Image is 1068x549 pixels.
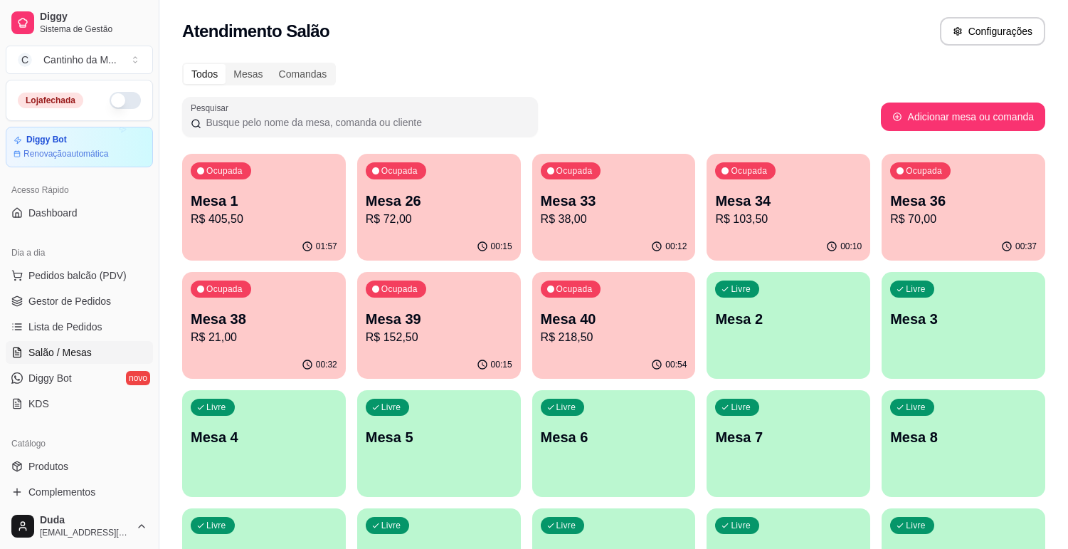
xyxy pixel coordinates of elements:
p: R$ 21,00 [191,329,337,346]
span: Complementos [28,485,95,499]
p: Livre [731,520,751,531]
p: Mesa 36 [890,191,1037,211]
p: Livre [381,520,401,531]
p: Livre [206,402,226,413]
p: Ocupada [906,165,942,177]
span: Salão / Mesas [28,345,92,360]
p: Ocupada [206,283,243,295]
button: LivreMesa 7 [707,390,870,497]
button: LivreMesa 6 [532,390,696,497]
p: Mesa 7 [715,427,862,447]
p: 01:57 [316,241,337,252]
button: LivreMesa 2 [707,272,870,379]
a: Dashboard [6,202,153,224]
p: Livre [206,520,226,531]
span: Duda [40,514,130,527]
p: Mesa 34 [715,191,862,211]
a: KDS [6,392,153,415]
div: Acesso Rápido [6,179,153,202]
span: Lista de Pedidos [28,320,102,334]
p: Ocupada [381,165,418,177]
span: C [18,53,32,67]
button: LivreMesa 8 [882,390,1045,497]
button: OcupadaMesa 33R$ 38,0000:12 [532,154,696,261]
p: Mesa 2 [715,309,862,329]
p: R$ 70,00 [890,211,1037,228]
a: Gestor de Pedidos [6,290,153,313]
a: Salão / Mesas [6,341,153,364]
p: R$ 103,50 [715,211,862,228]
span: Diggy Bot [28,371,72,385]
span: Pedidos balcão (PDV) [28,268,127,283]
p: Mesa 33 [541,191,687,211]
a: Complementos [6,481,153,503]
span: Produtos [28,459,68,474]
button: Adicionar mesa ou comanda [881,103,1045,131]
p: Livre [381,402,401,413]
button: OcupadaMesa 1R$ 405,5001:57 [182,154,346,261]
a: DiggySistema de Gestão [6,6,153,40]
p: R$ 405,50 [191,211,337,228]
p: Mesa 6 [541,427,687,447]
button: OcupadaMesa 26R$ 72,0000:15 [357,154,521,261]
p: 00:54 [665,359,687,370]
div: Catálogo [6,432,153,455]
p: Livre [906,283,926,295]
a: Lista de Pedidos [6,315,153,338]
p: 00:10 [840,241,862,252]
span: KDS [28,397,49,411]
p: Livre [731,402,751,413]
button: OcupadaMesa 39R$ 152,5000:15 [357,272,521,379]
button: Configurações [940,17,1045,46]
span: Sistema de Gestão [40,23,147,35]
label: Pesquisar [191,102,233,114]
p: Livre [731,283,751,295]
p: Mesa 5 [366,427,512,447]
p: 00:15 [491,359,512,370]
button: Alterar Status [110,92,141,109]
span: Gestor de Pedidos [28,294,111,308]
p: Mesa 1 [191,191,337,211]
p: R$ 38,00 [541,211,687,228]
p: 00:32 [316,359,337,370]
p: Ocupada [381,283,418,295]
span: Dashboard [28,206,78,220]
p: Mesa 3 [890,309,1037,329]
div: Comandas [271,64,335,84]
p: Livre [906,402,926,413]
p: R$ 152,50 [366,329,512,346]
p: 00:15 [491,241,512,252]
div: Cantinho da M ... [43,53,117,67]
div: Todos [184,64,226,84]
p: Mesa 38 [191,309,337,329]
div: Dia a dia [6,241,153,264]
p: R$ 218,50 [541,329,687,346]
div: Mesas [226,64,270,84]
button: Pedidos balcão (PDV) [6,264,153,287]
button: Select a team [6,46,153,74]
button: OcupadaMesa 38R$ 21,0000:32 [182,272,346,379]
p: Livre [556,402,576,413]
input: Pesquisar [201,115,529,130]
span: [EMAIL_ADDRESS][DOMAIN_NAME] [40,527,130,538]
p: Mesa 26 [366,191,512,211]
button: LivreMesa 5 [357,390,521,497]
span: Diggy [40,11,147,23]
button: OcupadaMesa 36R$ 70,0000:37 [882,154,1045,261]
a: Diggy Botnovo [6,367,153,389]
p: Ocupada [556,283,593,295]
p: Mesa 39 [366,309,512,329]
p: Livre [556,520,576,531]
p: 00:12 [665,241,687,252]
p: Mesa 40 [541,309,687,329]
p: Mesa 8 [890,427,1037,447]
h2: Atendimento Salão [182,20,329,43]
a: Produtos [6,455,153,478]
button: LivreMesa 3 [882,272,1045,379]
a: Diggy BotRenovaçãoautomática [6,127,153,167]
p: R$ 72,00 [366,211,512,228]
article: Diggy Bot [26,135,67,145]
button: LivreMesa 4 [182,390,346,497]
p: 00:37 [1015,241,1037,252]
article: Renovação automática [23,148,108,160]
